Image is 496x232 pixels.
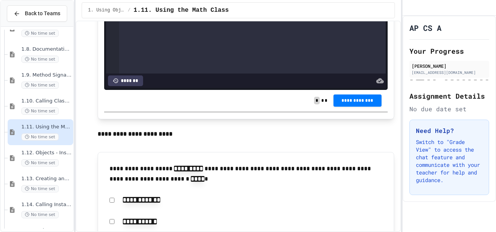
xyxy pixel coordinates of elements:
span: No time set [21,56,59,63]
div: [PERSON_NAME] [412,62,487,69]
button: Back to Teams [7,5,67,22]
h1: AP CS A [409,22,441,33]
span: / [128,7,130,13]
span: No time set [21,30,59,37]
span: 1. Using Objects and Methods [88,7,125,13]
span: No time set [21,211,59,218]
h3: Need Help? [416,126,483,135]
span: 1.9. Method Signatures [21,72,72,78]
span: No time set [21,159,59,166]
span: No time set [21,185,59,192]
div: [EMAIL_ADDRESS][DOMAIN_NAME] [412,70,487,75]
span: 1.10. Calling Class Methods [21,98,72,104]
span: 1.8. Documentation with Comments and Preconditions [21,46,72,53]
span: 1.12. Objects - Instances of Classes [21,150,72,156]
h2: Your Progress [409,46,489,56]
span: 1.14. Calling Instance Methods [21,202,72,208]
span: No time set [21,82,59,89]
div: No due date set [409,104,489,114]
span: Back to Teams [25,10,60,18]
span: No time set [21,133,59,141]
span: 1.11. Using the Math Class [134,6,229,15]
span: No time set [21,107,59,115]
span: 1.11. Using the Math Class [21,124,72,130]
p: Switch to "Grade View" to access the chat feature and communicate with your teacher for help and ... [416,138,483,184]
h2: Assignment Details [409,91,489,101]
span: 1.13. Creating and Initializing Objects: Constructors [21,176,72,182]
